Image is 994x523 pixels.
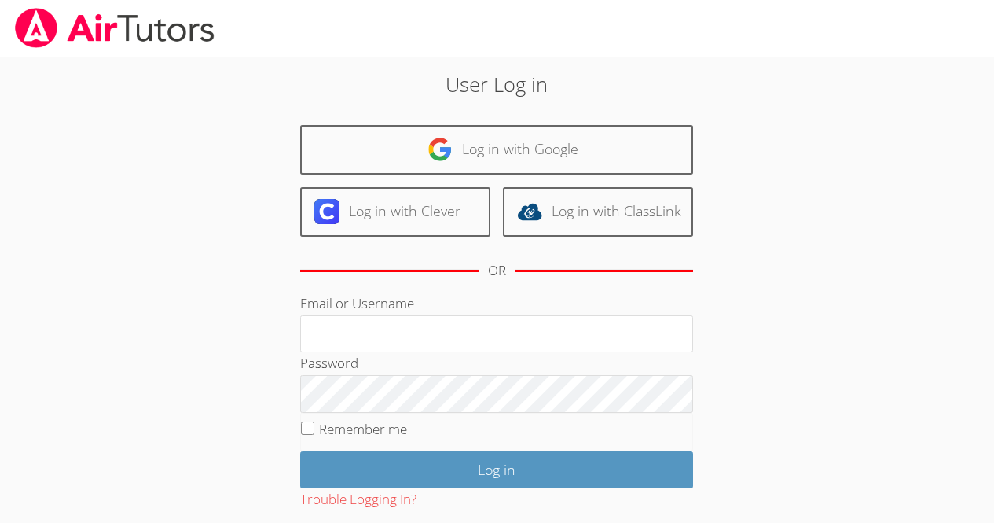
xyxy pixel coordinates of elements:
a: Log in with Google [300,125,693,175]
a: Log in with ClassLink [503,187,693,237]
a: Log in with Clever [300,187,490,237]
img: classlink-logo-d6bb404cc1216ec64c9a2012d9dc4662098be43eaf13dc465df04b49fa7ab582.svg [517,199,542,224]
label: Password [300,354,358,372]
img: clever-logo-6eab21bc6e7a338710f1a6ff85c0baf02591cd810cc4098c63d3a4b26e2feb20.svg [314,199,339,224]
button: Trouble Logging In? [300,488,416,511]
label: Remember me [319,420,407,438]
input: Log in [300,451,693,488]
img: google-logo-50288ca7cdecda66e5e0955fdab243c47b7ad437acaf1139b6f446037453330a.svg [427,137,453,162]
img: airtutors_banner-c4298cdbf04f3fff15de1276eac7730deb9818008684d7c2e4769d2f7ddbe033.png [13,8,216,48]
h2: User Log in [229,69,765,99]
div: OR [488,260,506,282]
label: Email or Username [300,294,414,312]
